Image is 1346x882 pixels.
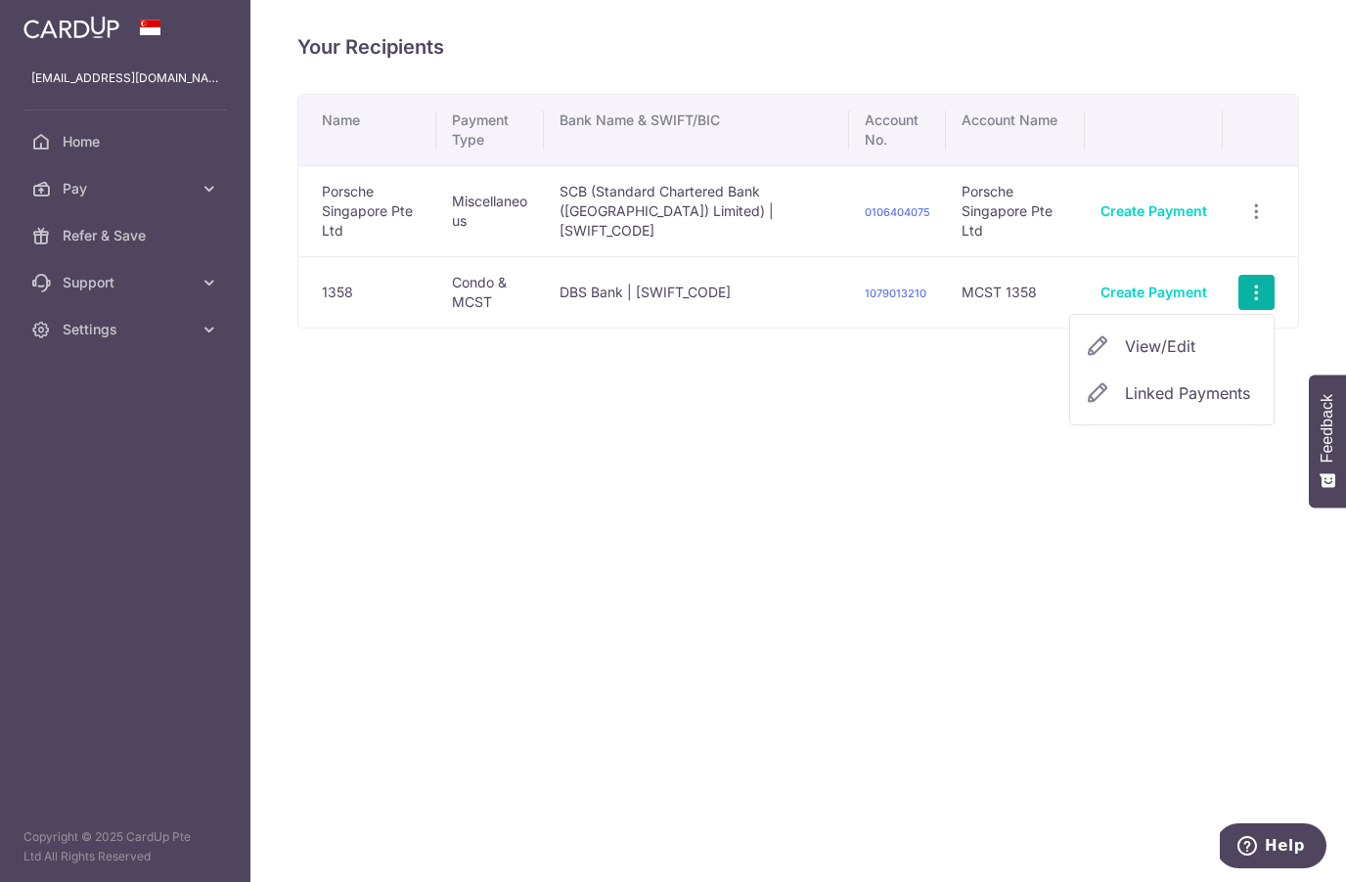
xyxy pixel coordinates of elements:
span: translation missing: en.user_payees.user_payee_list.linked_payments [1125,383,1250,403]
button: Feedback - Show survey [1309,375,1346,507]
span: Feedback [1319,394,1336,463]
iframe: Opens a widget where you can find more information [1220,823,1326,872]
a: Linked Payments [1070,370,1274,417]
a: View/Edit [1070,323,1274,370]
span: View/Edit [1125,334,1258,358]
